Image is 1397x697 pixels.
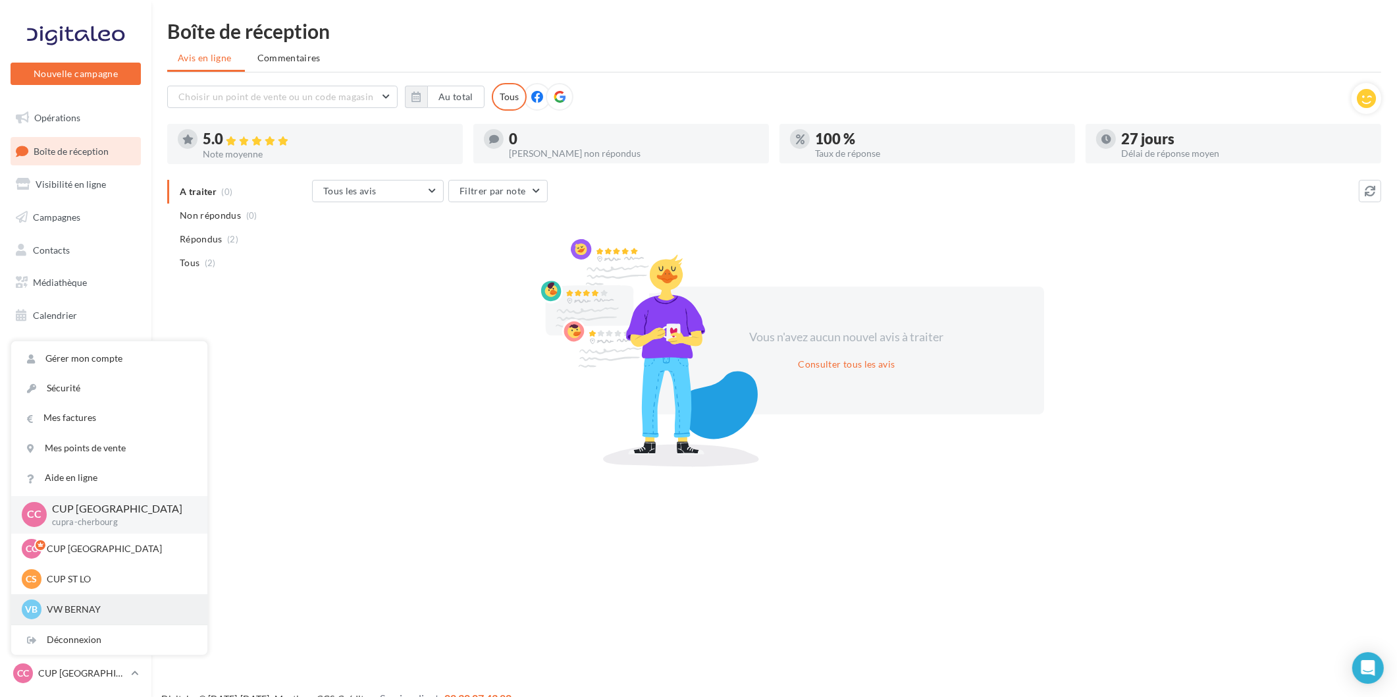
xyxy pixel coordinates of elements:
[733,329,960,346] div: Vous n'avez aucun nouvel avis à traiter
[52,516,186,528] p: cupra-cherbourg
[492,83,527,111] div: Tous
[8,302,144,329] a: Calendrier
[17,667,29,680] span: CC
[205,258,216,268] span: (2)
[47,572,192,586] p: CUP ST LO
[1121,149,1371,158] div: Délai de réponse moyen
[203,150,452,159] div: Note moyenne
[8,104,144,132] a: Opérations
[167,21,1381,41] div: Boîte de réception
[8,378,144,417] a: Campagnes DataOnDemand
[178,91,373,102] span: Choisir un point de vente ou un code magasin
[33,340,136,368] span: PLV et print personnalisable
[26,603,38,616] span: VB
[8,171,144,198] a: Visibilité en ligne
[11,625,207,655] div: Déconnexion
[47,542,192,555] p: CUP [GEOGRAPHIC_DATA]
[167,86,398,108] button: Choisir un point de vente ou un code magasin
[11,374,207,403] a: Sécurité
[815,149,1065,158] div: Taux de réponse
[405,86,485,108] button: Au total
[8,137,144,165] a: Boîte de réception
[180,233,223,246] span: Répondus
[38,667,126,680] p: CUP [GEOGRAPHIC_DATA]
[227,234,238,244] span: (2)
[11,463,207,493] a: Aide en ligne
[448,180,548,202] button: Filtrer par note
[1121,132,1371,146] div: 27 jours
[203,132,452,147] div: 5.0
[8,269,144,296] a: Médiathèque
[27,507,41,522] span: CC
[257,51,321,65] span: Commentaires
[52,501,186,516] p: CUP [GEOGRAPHIC_DATA]
[33,310,77,321] span: Calendrier
[8,335,144,374] a: PLV et print personnalisable
[36,179,106,190] span: Visibilité en ligne
[11,344,207,374] a: Gérer mon compte
[8,204,144,231] a: Campagnes
[180,256,199,269] span: Tous
[180,209,241,222] span: Non répondus
[34,145,109,156] span: Boîte de réception
[11,403,207,433] a: Mes factures
[11,661,141,686] a: CC CUP [GEOGRAPHIC_DATA]
[8,237,144,264] a: Contacts
[26,572,38,586] span: CS
[33,211,80,223] span: Campagnes
[815,132,1065,146] div: 100 %
[47,603,192,616] p: VW BERNAY
[427,86,485,108] button: Au total
[34,112,80,123] span: Opérations
[11,63,141,85] button: Nouvelle campagne
[246,210,257,221] span: (0)
[26,542,38,555] span: CC
[33,277,87,288] span: Médiathèque
[793,356,900,372] button: Consulter tous les avis
[509,149,758,158] div: [PERSON_NAME] non répondus
[509,132,758,146] div: 0
[33,244,70,255] span: Contacts
[11,433,207,463] a: Mes points de vente
[323,185,377,196] span: Tous les avis
[312,180,444,202] button: Tous les avis
[1352,652,1384,684] div: Open Intercom Messenger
